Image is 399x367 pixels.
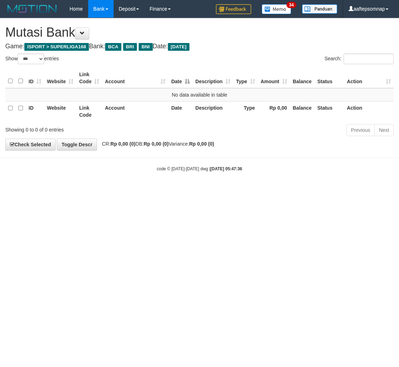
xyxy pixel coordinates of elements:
[157,166,242,171] small: code © [DATE]-[DATE] dwg |
[233,101,258,121] th: Type
[314,101,344,121] th: Status
[57,139,97,151] a: Toggle Descr
[233,68,258,88] th: Type: activate to sort column ascending
[44,68,76,88] th: Website: activate to sort column ascending
[314,68,344,88] th: Status
[139,43,152,51] span: BNI
[168,101,192,121] th: Date
[26,68,44,88] th: ID: activate to sort column ascending
[193,68,233,88] th: Description: activate to sort column ascending
[105,43,121,51] span: BCA
[102,68,168,88] th: Account: activate to sort column ascending
[76,101,102,121] th: Link Code
[144,141,169,147] strong: Rp 0,00 (0)
[325,54,394,64] label: Search:
[216,4,251,14] img: Feedback.jpg
[18,54,44,64] select: Showentries
[210,166,242,171] strong: [DATE] 05:47:36
[193,101,233,121] th: Description
[5,123,161,133] div: Showing 0 to 0 of 0 entries
[302,4,337,14] img: panduan.png
[168,43,189,51] span: [DATE]
[5,4,59,14] img: MOTION_logo.png
[5,139,56,151] a: Check Selected
[344,68,394,88] th: Action: activate to sort column ascending
[26,101,44,121] th: ID
[344,101,394,121] th: Action
[123,43,137,51] span: BRI
[76,68,102,88] th: Link Code: activate to sort column ascending
[5,25,394,39] h1: Mutasi Bank
[98,141,214,147] span: CR: DB: Variance:
[168,68,192,88] th: Date: activate to sort column descending
[5,54,59,64] label: Show entries
[189,141,214,147] strong: Rp 0,00 (0)
[258,68,290,88] th: Amount: activate to sort column ascending
[44,101,76,121] th: Website
[110,141,135,147] strong: Rp 0,00 (0)
[5,43,394,50] h4: Game: Bank: Date:
[258,101,290,121] th: Rp 0,00
[374,124,394,136] a: Next
[290,101,315,121] th: Balance
[102,101,168,121] th: Account
[344,54,394,64] input: Search:
[262,4,291,14] img: Button%20Memo.svg
[24,43,89,51] span: ISPORT > SUPERLIGA168
[286,2,296,8] span: 34
[5,88,394,102] td: No data available in table
[290,68,315,88] th: Balance
[346,124,375,136] a: Previous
